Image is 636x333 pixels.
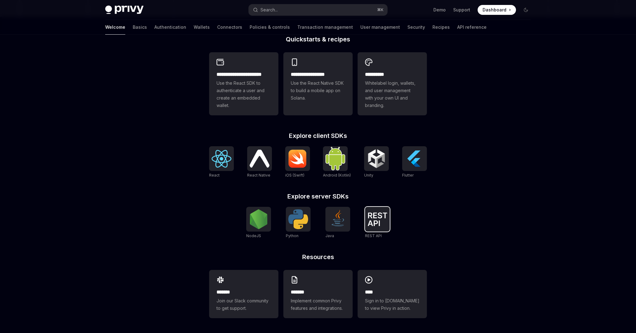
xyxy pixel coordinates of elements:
[209,173,220,177] span: React
[217,20,242,35] a: Connectors
[246,233,261,238] span: NodeJS
[365,297,419,312] span: Sign in to [DOMAIN_NAME] to view Privy in action.
[478,5,516,15] a: Dashboard
[247,173,270,177] span: React Native
[217,297,271,312] span: Join our Slack community to get support.
[133,20,147,35] a: Basics
[328,209,348,229] img: Java
[358,270,427,318] a: ****Sign in to [DOMAIN_NAME] to view Privy in action.
[432,20,450,35] a: Recipes
[105,6,144,14] img: dark logo
[521,5,531,15] button: Toggle dark mode
[209,146,234,178] a: ReactReact
[377,7,384,12] span: ⌘ K
[209,193,427,199] h2: Explore server SDKs
[365,207,390,239] a: REST APIREST API
[358,52,427,115] a: **** *****Whitelabel login, wallets, and user management with your own UI and branding.
[154,20,186,35] a: Authentication
[405,149,424,169] img: Flutter
[323,173,351,177] span: Android (Kotlin)
[402,173,414,177] span: Flutter
[285,173,304,177] span: iOS (Swift)
[105,20,125,35] a: Welcome
[325,147,345,170] img: Android (Kotlin)
[323,146,351,178] a: Android (Kotlin)Android (Kotlin)
[283,270,353,318] a: **** **Implement common Privy features and integrations.
[286,233,299,238] span: Python
[209,254,427,260] h2: Resources
[249,209,269,229] img: NodeJS
[364,146,389,178] a: UnityUnity
[407,20,425,35] a: Security
[291,79,345,102] span: Use the React Native SDK to build a mobile app on Solana.
[457,20,487,35] a: API reference
[286,207,311,239] a: PythonPython
[402,146,427,178] a: FlutterFlutter
[246,207,271,239] a: NodeJSNodeJS
[285,146,310,178] a: iOS (Swift)iOS (Swift)
[483,7,506,13] span: Dashboard
[283,52,353,115] a: **** **** **** ***Use the React Native SDK to build a mobile app on Solana.
[433,7,446,13] a: Demo
[288,209,308,229] img: Python
[325,233,334,238] span: Java
[453,7,470,13] a: Support
[297,20,353,35] a: Transaction management
[325,207,350,239] a: JavaJava
[365,233,382,238] span: REST API
[260,6,278,14] div: Search...
[288,149,307,168] img: iOS (Swift)
[364,173,373,177] span: Unity
[209,270,278,318] a: **** **Join our Slack community to get support.
[194,20,210,35] a: Wallets
[249,4,387,15] button: Search...⌘K
[365,79,419,109] span: Whitelabel login, wallets, and user management with your own UI and branding.
[367,149,386,169] img: Unity
[217,79,271,109] span: Use the React SDK to authenticate a user and create an embedded wallet.
[212,150,231,168] img: React
[247,146,272,178] a: React NativeReact Native
[367,212,387,226] img: REST API
[209,133,427,139] h2: Explore client SDKs
[360,20,400,35] a: User management
[250,150,269,167] img: React Native
[209,36,427,42] h2: Quickstarts & recipes
[291,297,345,312] span: Implement common Privy features and integrations.
[250,20,290,35] a: Policies & controls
